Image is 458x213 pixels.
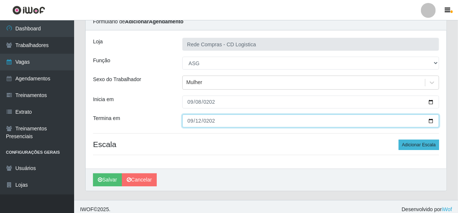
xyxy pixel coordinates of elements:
button: Salvar [93,173,122,186]
a: Cancelar [122,173,157,186]
label: Loja [93,38,103,46]
label: Sexo do Trabalhador [93,76,141,83]
label: Inicia em [93,96,114,103]
div: Formulário de [86,13,447,30]
input: 00/00/0000 [182,114,439,127]
button: Adicionar Escala [399,140,439,150]
input: 00/00/0000 [182,96,439,109]
h4: Escala [93,140,439,149]
label: Termina em [93,114,120,122]
label: Função [93,57,110,64]
strong: Adicionar Agendamento [125,19,183,24]
a: iWof [442,206,452,212]
div: Mulher [186,79,202,87]
span: IWOF [80,206,94,212]
img: CoreUI Logo [12,6,45,15]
